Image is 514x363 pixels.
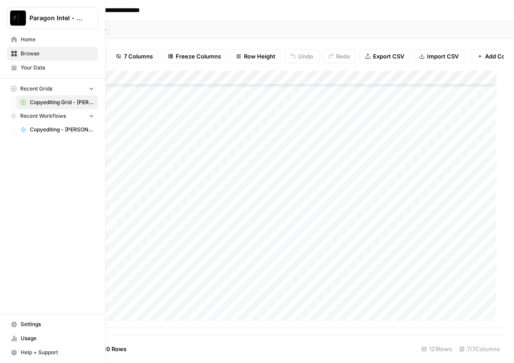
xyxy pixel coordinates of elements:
[7,33,98,47] a: Home
[7,47,98,61] a: Browse
[359,49,410,63] button: Export CSV
[162,49,227,63] button: Freeze Columns
[230,49,281,63] button: Row Height
[20,85,52,93] span: Recent Grids
[21,348,94,356] span: Help + Support
[21,334,94,342] span: Usage
[20,112,66,120] span: Recent Workflows
[16,123,98,137] a: Copyediting - [PERSON_NAME]
[7,61,98,75] a: Your Data
[298,52,313,61] span: Undo
[29,14,83,22] span: Paragon Intel - Copyediting
[418,342,456,356] div: 121 Rows
[21,50,94,58] span: Browse
[7,317,98,331] a: Settings
[10,10,26,26] img: Paragon Intel - Copyediting Logo
[244,52,275,61] span: Row Height
[7,82,98,95] button: Recent Grids
[110,49,159,63] button: 7 Columns
[456,342,503,356] div: 7/7 Columns
[427,52,459,61] span: Import CSV
[30,126,94,134] span: Copyediting - [PERSON_NAME]
[413,49,464,63] button: Import CSV
[322,49,356,63] button: Redo
[285,49,319,63] button: Undo
[21,36,94,44] span: Home
[30,98,94,106] span: Copyediting Grid - [PERSON_NAME]
[7,345,98,359] button: Help + Support
[336,52,350,61] span: Redo
[7,331,98,345] a: Usage
[373,52,404,61] span: Export CSV
[176,52,221,61] span: Freeze Columns
[91,345,127,353] span: Add 10 Rows
[21,320,94,328] span: Settings
[7,7,98,29] button: Workspace: Paragon Intel - Copyediting
[7,109,98,123] button: Recent Workflows
[16,95,98,109] a: Copyediting Grid - [PERSON_NAME]
[124,52,153,61] span: 7 Columns
[21,64,94,72] span: Your Data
